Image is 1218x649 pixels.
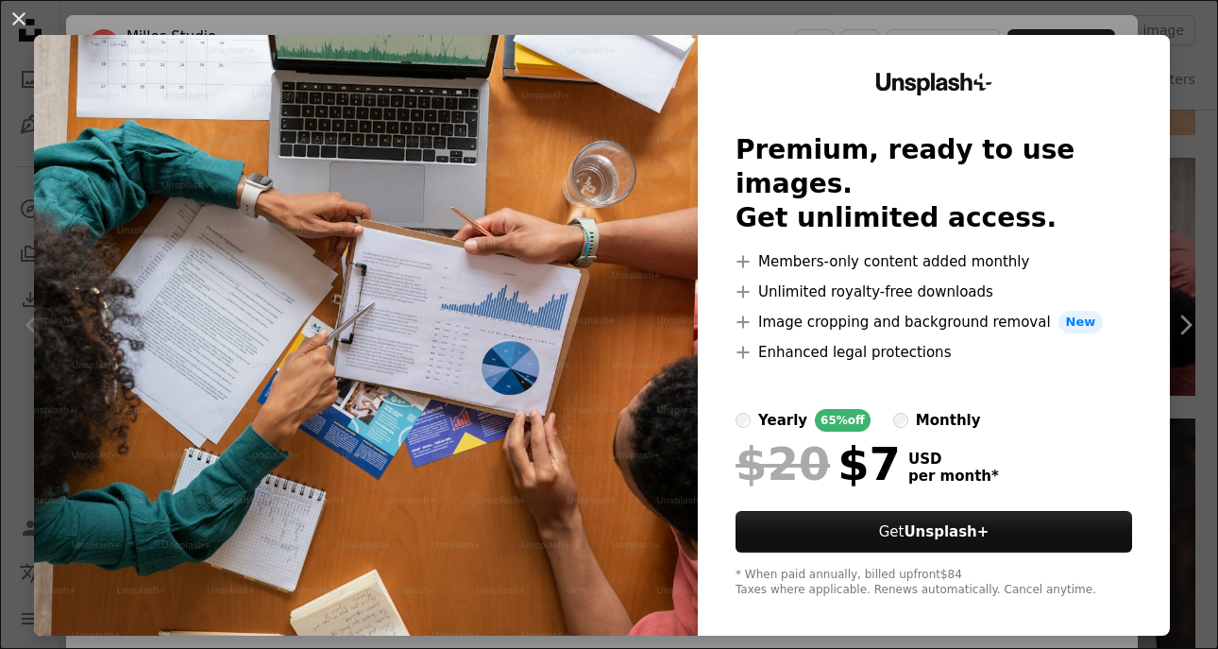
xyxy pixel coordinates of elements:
[736,439,830,488] span: $20
[904,523,989,540] strong: Unsplash+
[736,341,1132,364] li: Enhanced legal protections
[736,439,901,488] div: $7
[736,568,1132,598] div: * When paid annually, billed upfront $84 Taxes where applicable. Renews automatically. Cancel any...
[736,250,1132,273] li: Members-only content added monthly
[1058,311,1104,333] span: New
[815,409,871,432] div: 65% off
[736,281,1132,303] li: Unlimited royalty-free downloads
[736,413,751,428] input: yearly65%off
[736,511,1132,553] button: GetUnsplash+
[916,409,981,432] div: monthly
[758,409,807,432] div: yearly
[908,451,999,468] span: USD
[736,133,1132,235] h2: Premium, ready to use images. Get unlimited access.
[736,311,1132,333] li: Image cropping and background removal
[908,468,999,485] span: per month *
[893,413,908,428] input: monthly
